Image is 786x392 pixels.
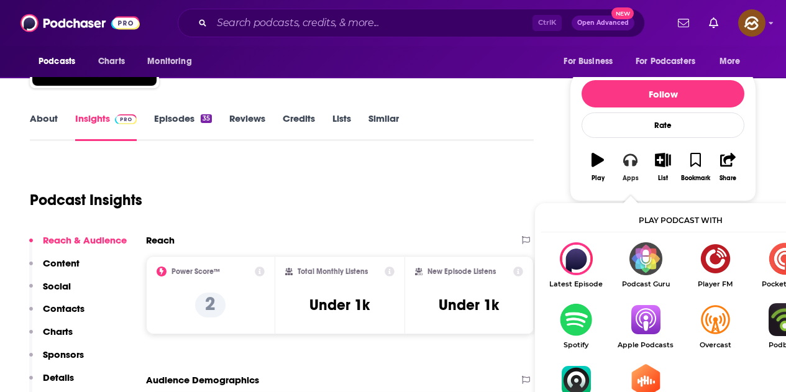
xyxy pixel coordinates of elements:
[738,9,765,37] span: Logged in as hey85204
[738,9,765,37] button: Show profile menu
[178,9,645,37] div: Search podcasts, credits, & more...
[611,7,634,19] span: New
[43,234,127,246] p: Reach & Audience
[647,145,679,189] button: List
[43,349,84,360] p: Sponsors
[229,112,265,141] a: Reviews
[623,175,639,182] div: Apps
[21,11,140,35] img: Podchaser - Follow, Share and Rate Podcasts
[30,191,142,209] h1: Podcast Insights
[711,50,756,73] button: open menu
[673,12,694,34] a: Show notifications dropdown
[541,303,611,349] a: SpotifySpotify
[90,50,132,73] a: Charts
[427,267,496,276] h2: New Episode Listens
[611,242,680,288] a: Podcast GuruPodcast Guru
[582,145,614,189] button: Play
[555,50,628,73] button: open menu
[680,280,750,288] span: Player FM
[115,114,137,124] img: Podchaser Pro
[212,13,532,33] input: Search podcasts, credits, & more...
[611,303,680,349] a: Apple PodcastsApple Podcasts
[720,175,736,182] div: Share
[368,112,399,141] a: Similar
[679,145,711,189] button: Bookmark
[146,374,259,386] h2: Audience Demographics
[720,53,741,70] span: More
[712,145,744,189] button: Share
[582,112,744,138] div: Rate
[572,16,634,30] button: Open AdvancedNew
[541,242,611,288] div: Lead UX - The UX Leadership Circle on Latest Episode
[541,280,611,288] span: Latest Episode
[614,145,646,189] button: Apps
[29,257,80,280] button: Content
[532,15,562,31] span: Ctrl K
[611,341,680,349] span: Apple Podcasts
[738,9,765,37] img: User Profile
[577,20,629,26] span: Open Advanced
[29,303,85,326] button: Contacts
[43,303,85,314] p: Contacts
[195,293,226,317] p: 2
[98,53,125,70] span: Charts
[681,175,710,182] div: Bookmark
[680,242,750,288] a: Player FMPlayer FM
[171,267,220,276] h2: Power Score™
[147,53,191,70] span: Monitoring
[43,371,74,383] p: Details
[43,326,73,337] p: Charts
[75,112,137,141] a: InsightsPodchaser Pro
[154,112,212,141] a: Episodes35
[30,112,58,141] a: About
[43,280,71,292] p: Social
[29,349,84,371] button: Sponsors
[30,50,91,73] button: open menu
[628,50,713,73] button: open menu
[201,114,212,123] div: 35
[29,234,127,257] button: Reach & Audience
[29,326,73,349] button: Charts
[39,53,75,70] span: Podcasts
[439,296,499,314] h3: Under 1k
[29,280,71,303] button: Social
[283,112,315,141] a: Credits
[680,341,750,349] span: Overcast
[704,12,723,34] a: Show notifications dropdown
[611,280,680,288] span: Podcast Guru
[582,80,744,107] button: Follow
[636,53,695,70] span: For Podcasters
[298,267,368,276] h2: Total Monthly Listens
[658,175,668,182] div: List
[146,234,175,246] h2: Reach
[43,257,80,269] p: Content
[564,53,613,70] span: For Business
[680,303,750,349] a: OvercastOvercast
[139,50,208,73] button: open menu
[592,175,605,182] div: Play
[541,341,611,349] span: Spotify
[309,296,370,314] h3: Under 1k
[332,112,351,141] a: Lists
